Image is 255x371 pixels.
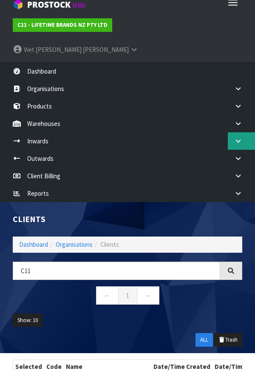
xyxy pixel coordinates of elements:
[100,240,119,248] span: Clients
[96,286,119,305] a: ←
[19,240,48,248] a: Dashboard
[13,314,42,327] button: Show: 10
[56,240,93,248] a: Organisations
[13,215,121,224] h1: Clients
[83,46,129,54] span: [PERSON_NAME]
[214,333,242,347] button: Trash
[13,286,242,307] nav: Page navigation
[72,1,85,9] small: WMS
[118,286,137,305] a: 1
[24,46,82,54] span: Viet [PERSON_NAME]
[17,21,108,29] strong: C11 - LIFETIME BRANDS NZ PTY LTD
[13,18,112,32] a: C11 - LIFETIME BRANDS NZ PTY LTD
[137,286,159,305] a: →
[13,262,220,280] input: Search organisations
[195,333,213,347] button: ALL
